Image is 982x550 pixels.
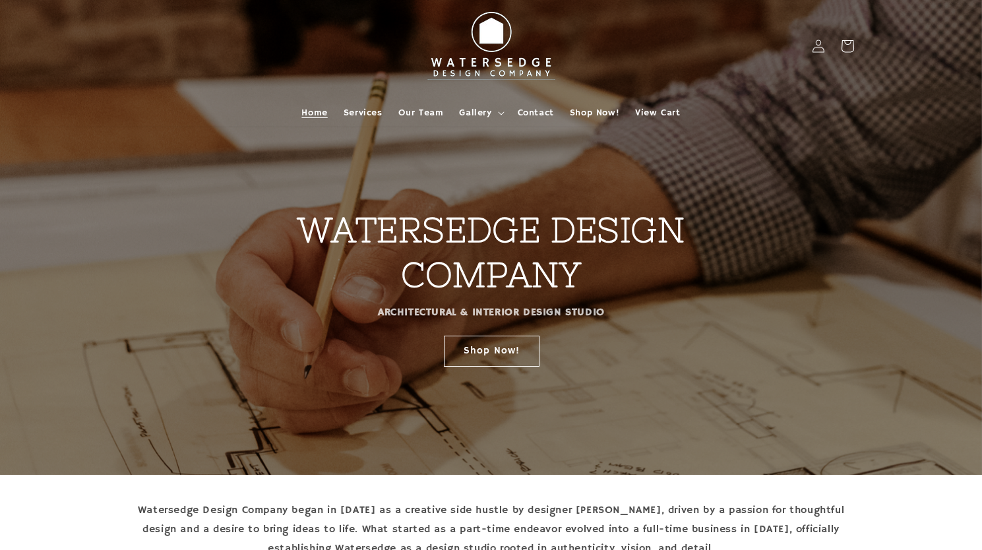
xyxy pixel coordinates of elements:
a: Contact [510,99,562,127]
img: Watersedge Design Co [419,5,564,87]
span: Home [301,107,327,119]
span: Our Team [398,107,444,119]
a: Services [336,99,390,127]
span: Services [344,107,383,119]
a: View Cart [627,99,688,127]
summary: Gallery [451,99,509,127]
span: Gallery [459,107,491,119]
strong: ARCHITECTURAL & INTERIOR DESIGN STUDIO [378,306,605,319]
a: Our Team [390,99,452,127]
a: Home [293,99,335,127]
span: View Cart [635,107,680,119]
a: Shop Now! [443,335,539,366]
span: Shop Now! [570,107,619,119]
span: Contact [518,107,554,119]
a: Shop Now! [562,99,627,127]
strong: WATERSEDGE DESIGN COMPANY [297,210,685,294]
